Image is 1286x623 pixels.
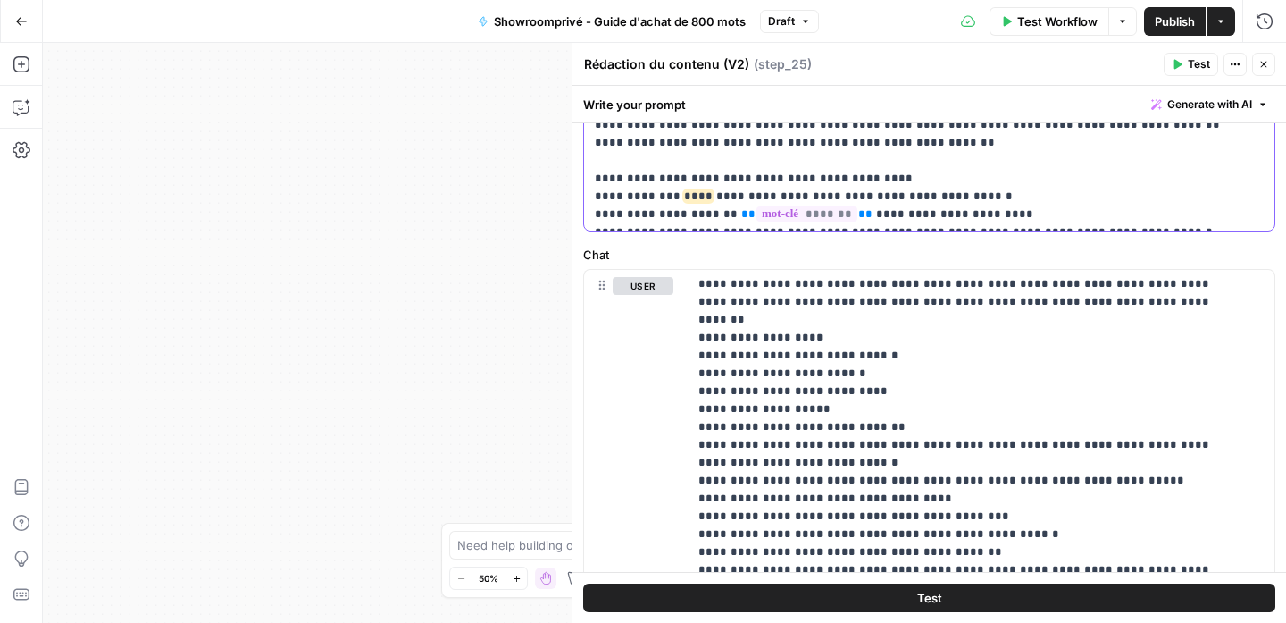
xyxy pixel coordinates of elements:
[583,246,1275,264] label: Chat
[917,589,942,607] span: Test
[1017,13,1098,30] span: Test Workflow
[1144,7,1206,36] button: Publish
[467,7,756,36] button: Showroomprivé - Guide d'achat de 800 mots
[760,10,819,33] button: Draft
[583,584,1275,612] button: Test
[572,86,1286,122] div: Write your prompt
[494,13,746,30] span: Showroomprivé - Guide d'achat de 800 mots
[613,277,673,295] button: user
[1188,56,1210,72] span: Test
[990,7,1108,36] button: Test Workflow
[754,55,812,73] span: ( step_25 )
[584,55,749,73] textarea: Rédaction du contenu (V2)
[1164,53,1218,76] button: Test
[768,13,795,29] span: Draft
[1167,97,1252,113] span: Generate with AI
[479,571,498,585] span: 50%
[1155,13,1195,30] span: Publish
[1144,93,1275,116] button: Generate with AI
